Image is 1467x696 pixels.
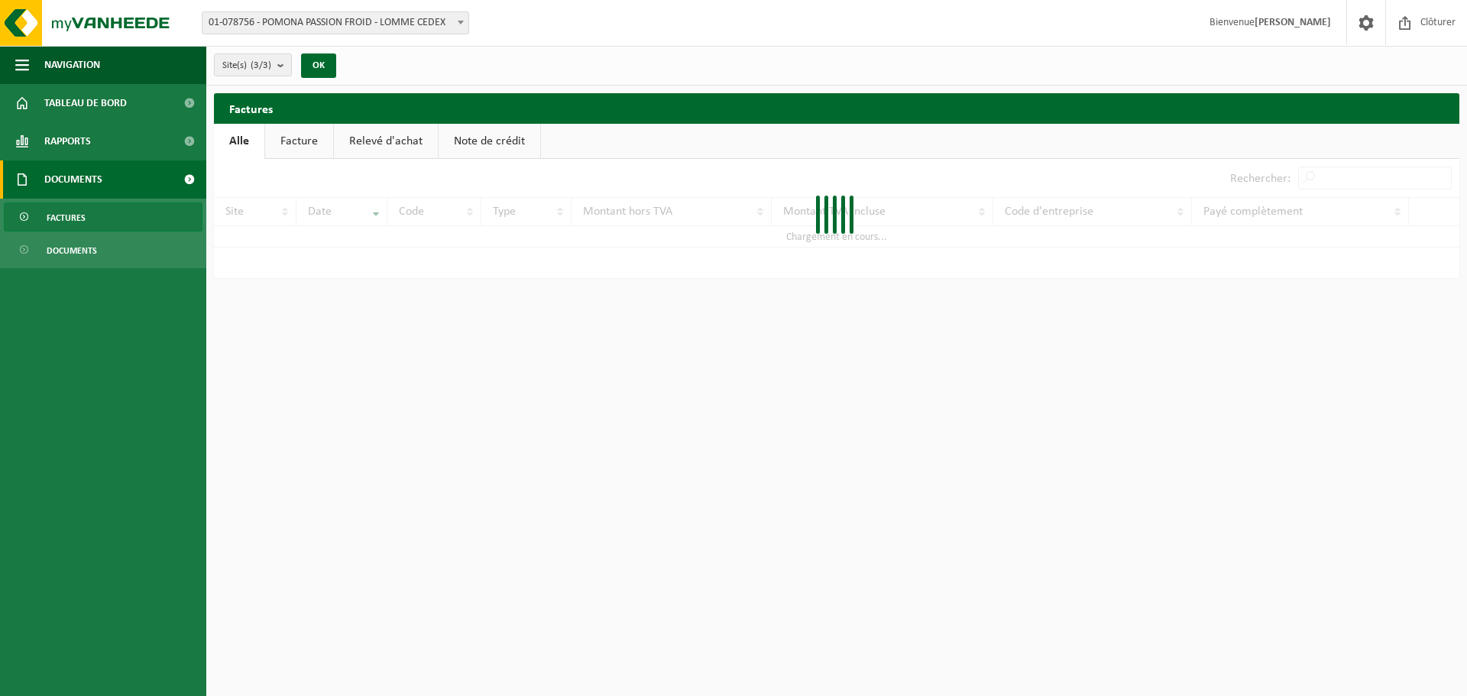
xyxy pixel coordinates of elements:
button: OK [301,53,336,78]
strong: [PERSON_NAME] [1255,17,1331,28]
span: Documents [44,160,102,199]
span: Factures [47,203,86,232]
span: Site(s) [222,54,271,77]
h2: Factures [214,93,288,123]
span: Navigation [44,46,100,84]
count: (3/3) [251,60,271,70]
span: 01-078756 - POMONA PASSION FROID - LOMME CEDEX [202,11,469,34]
a: Facture [265,124,333,159]
span: Tableau de bord [44,84,127,122]
a: Relevé d'achat [334,124,438,159]
span: Documents [47,236,97,265]
a: Documents [4,235,202,264]
a: Factures [4,202,202,231]
button: Site(s)(3/3) [214,53,292,76]
a: Alle [214,124,264,159]
span: Rapports [44,122,91,160]
span: 01-078756 - POMONA PASSION FROID - LOMME CEDEX [202,12,468,34]
a: Note de crédit [439,124,540,159]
